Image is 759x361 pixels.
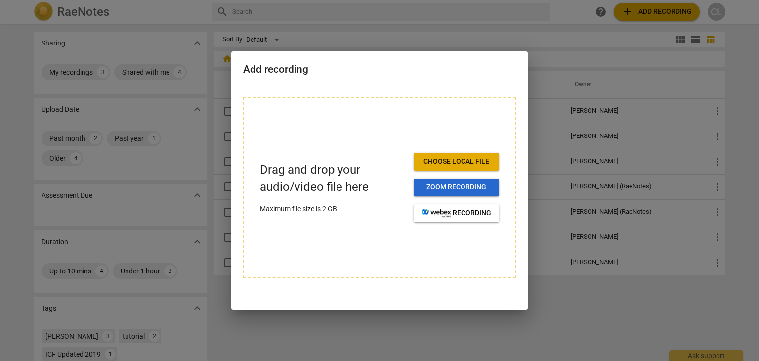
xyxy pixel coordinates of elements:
button: recording [414,204,499,222]
span: Choose local file [422,157,491,167]
span: recording [422,208,491,218]
p: Drag and drop your audio/video file here [260,161,406,196]
button: Zoom recording [414,179,499,196]
h2: Add recording [243,63,516,76]
p: Maximum file size is 2 GB [260,204,406,214]
button: Choose local file [414,153,499,171]
span: Zoom recording [422,182,491,192]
